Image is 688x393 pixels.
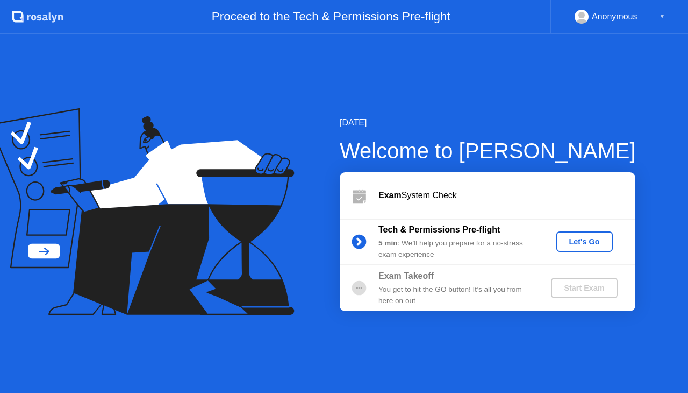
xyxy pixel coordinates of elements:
[340,135,636,167] div: Welcome to [PERSON_NAME]
[340,116,636,129] div: [DATE]
[555,284,613,292] div: Start Exam
[378,271,434,280] b: Exam Takeoff
[561,237,608,246] div: Let's Go
[378,189,635,202] div: System Check
[378,191,402,200] b: Exam
[592,10,637,24] div: Anonymous
[378,239,398,247] b: 5 min
[660,10,665,24] div: ▼
[378,238,533,260] div: : We’ll help you prepare for a no-stress exam experience
[551,278,617,298] button: Start Exam
[378,225,500,234] b: Tech & Permissions Pre-flight
[556,231,613,252] button: Let's Go
[378,284,533,306] div: You get to hit the GO button! It’s all you from here on out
